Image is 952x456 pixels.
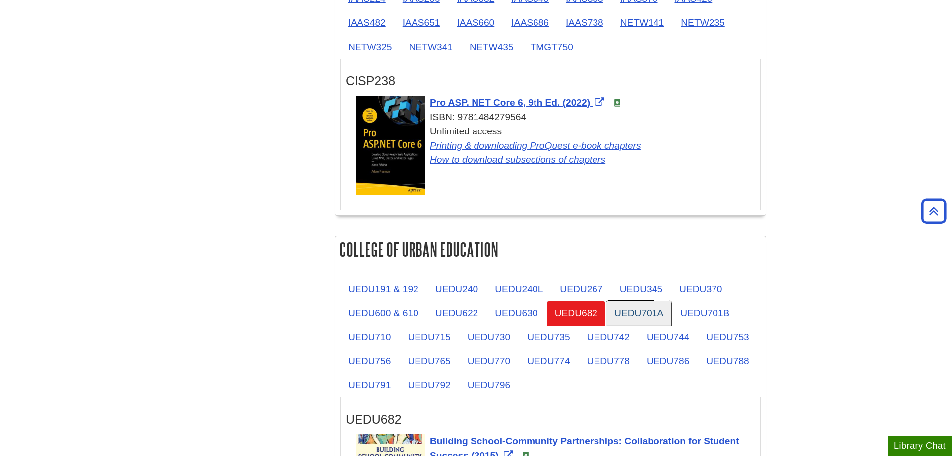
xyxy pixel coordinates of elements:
[430,154,605,165] a: Link opens in new window
[400,349,458,373] a: UEDU765
[400,325,458,349] a: UEDU715
[672,301,737,325] a: UEDU701B
[346,412,755,427] h3: UEDU682
[346,74,755,88] h3: CISP238
[430,97,590,108] span: Pro ASP. NET Core 6, 9th Ed. (2022)
[427,277,486,301] a: UEDU240
[519,325,578,349] a: UEDU735
[460,373,518,397] a: UEDU796
[487,277,551,301] a: UEDU240L
[340,35,400,59] a: NETW325
[547,301,605,325] a: UEDU682
[673,10,733,35] a: NETW235
[579,349,638,373] a: UEDU778
[395,10,448,35] a: IAAS651
[427,301,486,325] a: UEDU622
[558,10,611,35] a: IAAS738
[430,97,607,108] a: Link opens in new window
[460,325,518,349] a: UEDU730
[356,110,755,125] div: ISBN: 9781484279564
[356,125,755,167] div: Unlimited access
[671,277,730,301] a: UEDU370
[612,277,670,301] a: UEDU345
[698,349,757,373] a: UEDU788
[340,10,394,35] a: IAAS482
[888,436,952,456] button: Library Chat
[462,35,522,59] a: NETW435
[340,301,426,325] a: UEDU600 & 610
[523,35,581,59] a: TMGT750
[356,96,425,195] img: Cover Art
[639,325,697,349] a: UEDU744
[401,35,461,59] a: NETW341
[918,204,950,218] a: Back to Top
[400,373,458,397] a: UEDU792
[613,99,621,107] img: e-Book
[606,301,671,325] a: UEDU701A
[340,373,399,397] a: UEDU791
[639,349,697,373] a: UEDU786
[460,349,518,373] a: UEDU770
[430,140,641,151] a: Link opens in new window
[503,10,557,35] a: IAAS686
[579,325,638,349] a: UEDU742
[340,325,399,349] a: UEDU710
[519,349,578,373] a: UEDU774
[698,325,757,349] a: UEDU753
[487,301,545,325] a: UEDU630
[340,277,426,301] a: UEDU191 & 192
[340,349,399,373] a: UEDU756
[552,277,610,301] a: UEDU267
[335,236,766,262] h2: College of Urban Education
[612,10,672,35] a: NETW141
[449,10,503,35] a: IAAS660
